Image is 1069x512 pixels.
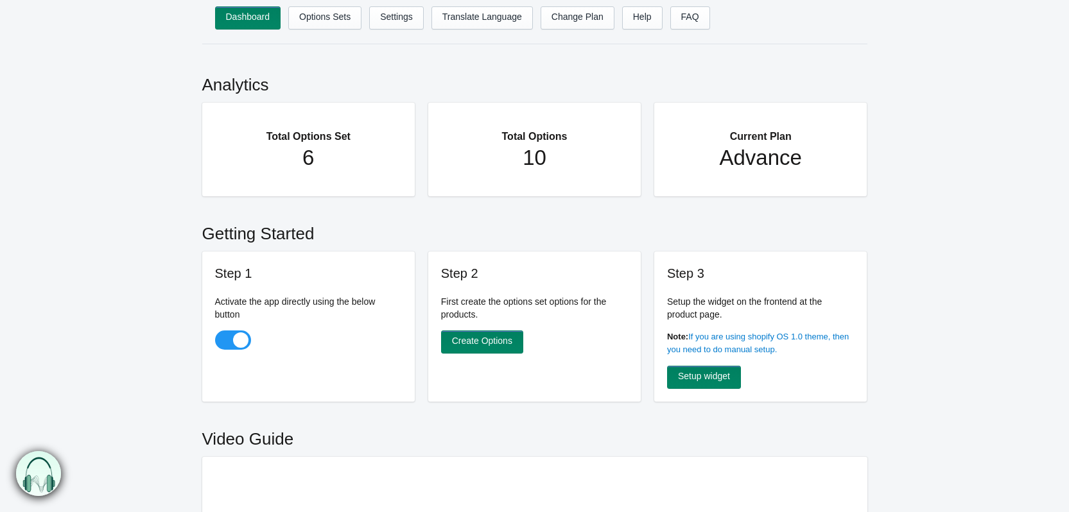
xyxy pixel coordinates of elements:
a: Change Plan [541,6,614,30]
h2: Current Plan [680,115,842,145]
b: Note: [667,332,688,341]
h2: Getting Started [202,209,867,252]
h2: Total Options Set [228,115,390,145]
a: Help [622,6,663,30]
h3: Step 2 [441,264,629,282]
h2: Video Guide [202,414,867,457]
a: Translate Language [431,6,533,30]
img: bxm.png [17,452,62,497]
p: Setup the widget on the frontend at the product page. [667,295,855,321]
p: First create the options set options for the products. [441,295,629,321]
h1: 6 [228,145,390,171]
a: Options Sets [288,6,361,30]
h2: Analytics [202,60,867,103]
a: If you are using shopify OS 1.0 theme, then you need to do manual setup. [667,332,849,354]
a: Setup widget [667,366,741,389]
a: Settings [369,6,424,30]
a: FAQ [670,6,710,30]
h3: Step 1 [215,264,403,282]
a: Dashboard [215,6,281,30]
h3: Step 3 [667,264,855,282]
a: Create Options [441,330,523,354]
h1: Advance [680,145,842,171]
p: Activate the app directly using the below button [215,295,403,321]
h2: Total Options [454,115,616,145]
h1: 10 [454,145,616,171]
